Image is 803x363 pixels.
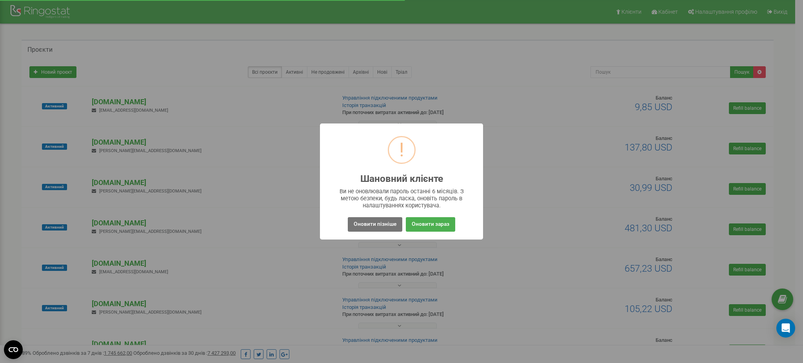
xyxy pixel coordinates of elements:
h2: Шановний клієнте [360,174,443,184]
div: Ви не оновлювали пароль останні 6 місяців. З метою безпеки, будь ласка, оновіть пароль в налаштув... [336,188,468,209]
div: Open Intercom Messenger [776,319,795,338]
button: Оновити зараз [406,217,455,232]
button: Open CMP widget [4,340,23,359]
button: Оновити пізніше [348,217,402,232]
div: ! [399,137,404,163]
